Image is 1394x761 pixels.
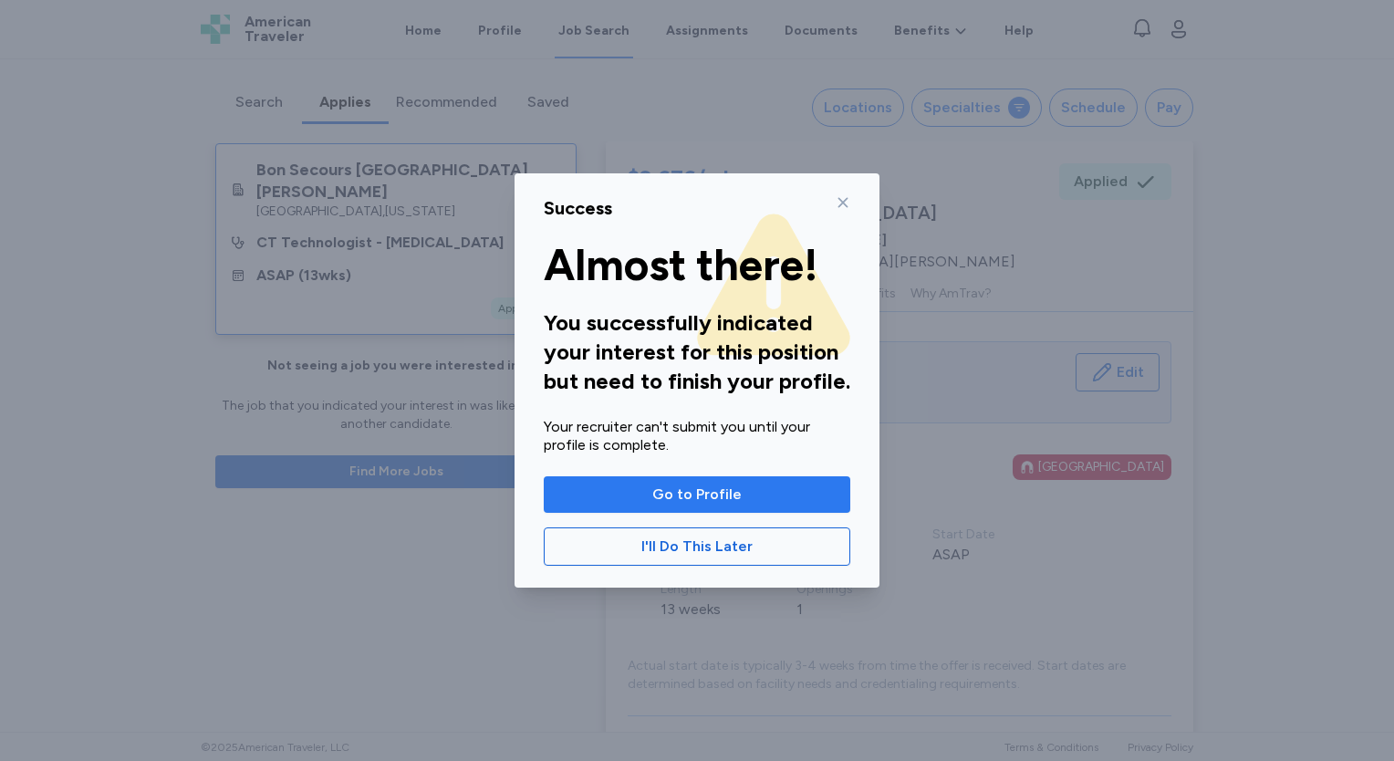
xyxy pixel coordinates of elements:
[652,484,742,506] span: Go to Profile
[544,418,850,454] div: Your recruiter can't submit you until your profile is complete.
[544,243,850,287] div: Almost there!
[641,536,753,558] span: I'll Do This Later
[544,476,850,513] button: Go to Profile
[544,195,612,221] div: Success
[544,308,850,396] div: You successfully indicated your interest for this position but need to finish your profile.
[544,527,850,566] button: I'll Do This Later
